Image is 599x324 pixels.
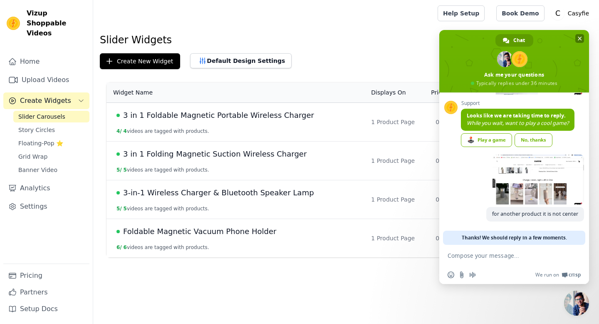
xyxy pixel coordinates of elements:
[116,206,122,212] span: 5 /
[3,180,89,197] a: Analytics
[575,34,584,43] span: Close chat
[366,82,431,103] th: Displays On
[555,9,560,17] text: C
[20,96,71,106] span: Create Widgets
[569,272,581,278] span: Crisp
[535,272,581,278] a: We run onCrisp
[123,187,314,199] span: 3-in-1 Wireless Charger & Bluetooth Speaker Lamp
[535,272,559,278] span: We run on
[18,166,57,174] span: Banner Video
[106,82,366,103] th: Widget Name
[116,167,209,173] button: 5/ 5videos are tagged with products.
[513,34,525,47] span: Chat
[551,6,592,21] button: C Casyfie
[100,53,180,69] button: Create New Widget
[458,272,465,278] span: Send a file
[124,167,127,173] span: 5
[438,5,485,21] a: Help Setup
[116,128,209,135] button: 4/ 4videos are tagged with products.
[431,180,456,219] td: 0
[124,206,127,212] span: 5
[564,6,592,21] p: Casyfie
[515,133,552,147] a: No, thanks
[116,230,120,233] span: Live Published
[116,152,120,156] span: Live Published
[18,139,63,147] span: Floating-Pop ⭐
[124,244,127,250] span: 6
[3,267,89,284] a: Pricing
[3,198,89,215] a: Settings
[564,291,589,316] a: Close chat
[190,53,292,68] button: Default Design Settings
[116,205,209,212] button: 5/ 5videos are tagged with products.
[431,103,456,142] td: 0
[371,157,426,165] div: 1 Product Page
[13,151,89,162] a: Grid Wrap
[496,5,544,21] a: Book Demo
[448,272,454,278] span: Insert an emoji
[13,164,89,176] a: Banner Video
[116,167,122,173] span: 5 /
[371,195,426,204] div: 1 Product Page
[18,152,47,161] span: Grid Wrap
[27,8,86,38] span: Vizup Shoppable Videos
[18,126,55,134] span: Story Circles
[431,219,456,258] td: 0
[467,112,566,119] span: Looks like we are taking time to reply.
[3,92,89,109] button: Create Widgets
[431,82,456,103] th: Priority
[116,244,122,250] span: 6 /
[492,210,578,217] span: for another product it is not center
[371,118,426,126] div: 1 Product Page
[18,112,65,121] span: Slider Carousels
[431,142,456,180] td: 0
[3,53,89,70] a: Home
[3,301,89,317] a: Setup Docs
[3,284,89,301] a: Partners
[467,120,569,127] span: While you wait, want to play a cool game?
[371,234,426,242] div: 1 Product Page
[123,148,307,160] span: 3 in 1 Folding Magnetic Suction Wireless Charger
[13,111,89,122] a: Slider Carousels
[7,17,20,30] img: Vizup
[3,72,89,88] a: Upload Videos
[116,191,120,194] span: Live Published
[116,244,209,251] button: 6/ 6videos are tagged with products.
[123,226,276,237] span: Foldable Magnetic Vacuum Phone Holder
[448,245,564,266] textarea: Compose your message...
[13,137,89,149] a: Floating-Pop ⭐
[116,114,120,117] span: Live Published
[123,110,314,121] span: 3 in 1 Foldable Magnetic Portable Wireless Charger
[461,100,574,106] span: Support
[116,128,122,134] span: 4 /
[100,33,592,47] h1: Slider Widgets
[13,124,89,136] a: Story Circles
[495,34,533,47] a: Chat
[124,128,127,134] span: 4
[469,272,476,278] span: Audio message
[461,133,512,147] a: Play a game
[467,137,475,143] span: 🕹️
[462,231,567,245] span: Thanks! We should reply in a few moments.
